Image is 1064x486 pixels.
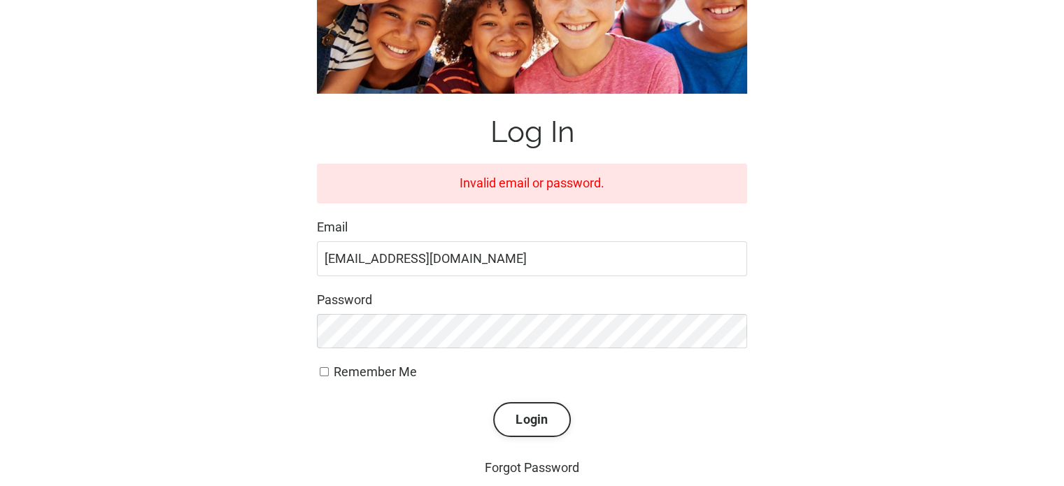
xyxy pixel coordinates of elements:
[334,364,417,379] span: Remember Me
[485,460,579,475] a: Forgot Password
[320,367,329,376] input: Remember Me
[317,164,747,203] div: Invalid email or password.
[317,217,747,238] label: Email
[493,402,570,437] button: Login
[317,290,747,310] label: Password
[317,115,747,150] h1: Log In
